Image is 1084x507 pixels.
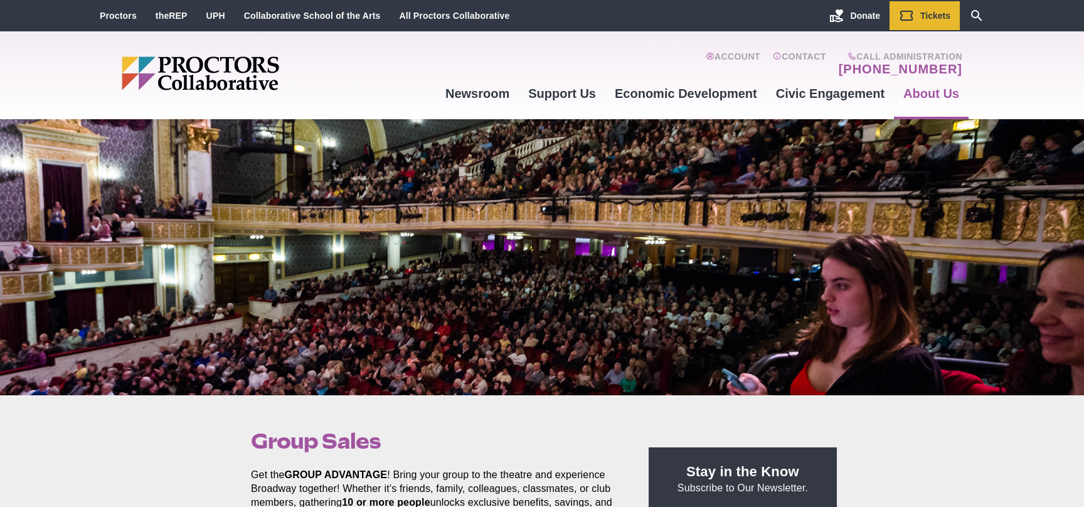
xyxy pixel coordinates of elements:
strong: Stay in the Know [686,464,799,479]
p: Subscribe to Our Newsletter. [664,462,822,495]
a: All Proctors Collaborative [399,11,509,21]
a: Account [706,51,760,77]
a: Collaborative School of the Arts [244,11,381,21]
span: Tickets [920,11,950,21]
h1: Group Sales [251,429,620,453]
a: UPH [206,11,225,21]
a: theREP [156,11,188,21]
strong: GROUP ADVANTAGE [285,469,388,480]
a: Civic Engagement [767,77,894,110]
a: Contact [773,51,826,77]
span: Donate [851,11,880,21]
a: Tickets [890,1,960,30]
a: Donate [820,1,890,30]
span: Call Administration [835,51,962,61]
a: Search [960,1,994,30]
a: Economic Development [605,77,767,110]
img: Proctors logo [122,56,376,90]
a: [PHONE_NUMBER] [839,61,962,77]
a: Proctors [100,11,137,21]
a: Support Us [519,77,605,110]
a: About Us [894,77,969,110]
a: Newsroom [436,77,519,110]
